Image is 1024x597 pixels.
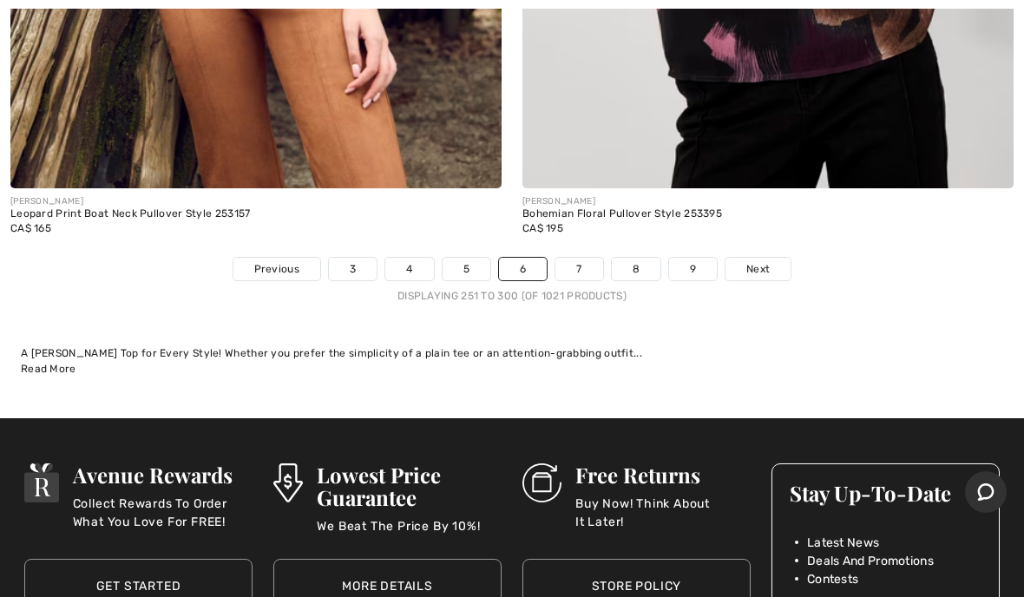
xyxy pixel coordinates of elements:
[73,495,253,529] p: Collect Rewards To Order What You Love For FREE!
[965,471,1007,515] iframe: Opens a widget where you can chat to one of our agents
[443,258,490,280] a: 5
[575,463,751,486] h3: Free Returns
[73,463,253,486] h3: Avenue Rewards
[24,463,59,502] img: Avenue Rewards
[317,463,502,508] h3: Lowest Price Guarantee
[807,552,934,570] span: Deals And Promotions
[317,517,502,552] p: We Beat The Price By 10%!
[21,363,76,375] span: Read More
[575,495,751,529] p: Buy Now! Think About It Later!
[233,258,320,280] a: Previous
[385,258,433,280] a: 4
[807,570,858,588] span: Contests
[807,534,879,552] span: Latest News
[10,195,502,208] div: [PERSON_NAME]
[10,208,502,220] div: Leopard Print Boat Neck Pullover Style 253157
[669,258,717,280] a: 9
[21,345,1003,361] div: A [PERSON_NAME] Top for Every Style! Whether you prefer the simplicity of a plain tee or an atten...
[522,222,563,234] span: CA$ 195
[522,208,1014,220] div: Bohemian Floral Pullover Style 253395
[273,463,303,502] img: Lowest Price Guarantee
[746,261,770,277] span: Next
[790,482,981,504] h3: Stay Up-To-Date
[499,258,547,280] a: 6
[555,258,602,280] a: 7
[10,222,51,234] span: CA$ 165
[254,261,299,277] span: Previous
[612,258,660,280] a: 8
[725,258,791,280] a: Next
[329,258,377,280] a: 3
[522,463,561,502] img: Free Returns
[522,195,1014,208] div: [PERSON_NAME]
